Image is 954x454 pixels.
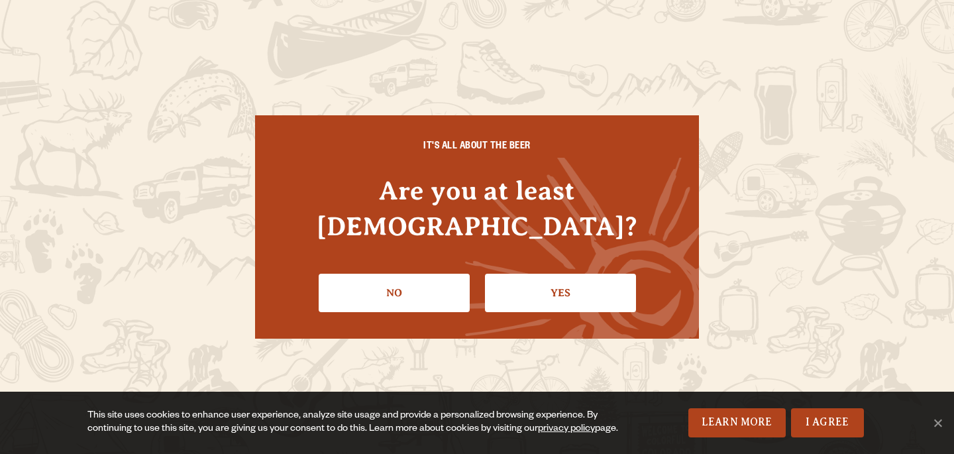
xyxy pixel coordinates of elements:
[538,424,595,435] a: privacy policy
[931,416,944,429] span: No
[319,274,470,312] a: No
[688,408,786,437] a: Learn More
[87,410,620,436] div: This site uses cookies to enhance user experience, analyze site usage and provide a personalized ...
[791,408,864,437] a: I Agree
[282,173,672,243] h4: Are you at least [DEMOGRAPHIC_DATA]?
[282,142,672,154] h6: IT'S ALL ABOUT THE BEER
[485,274,636,312] a: Confirm I'm 21 or older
